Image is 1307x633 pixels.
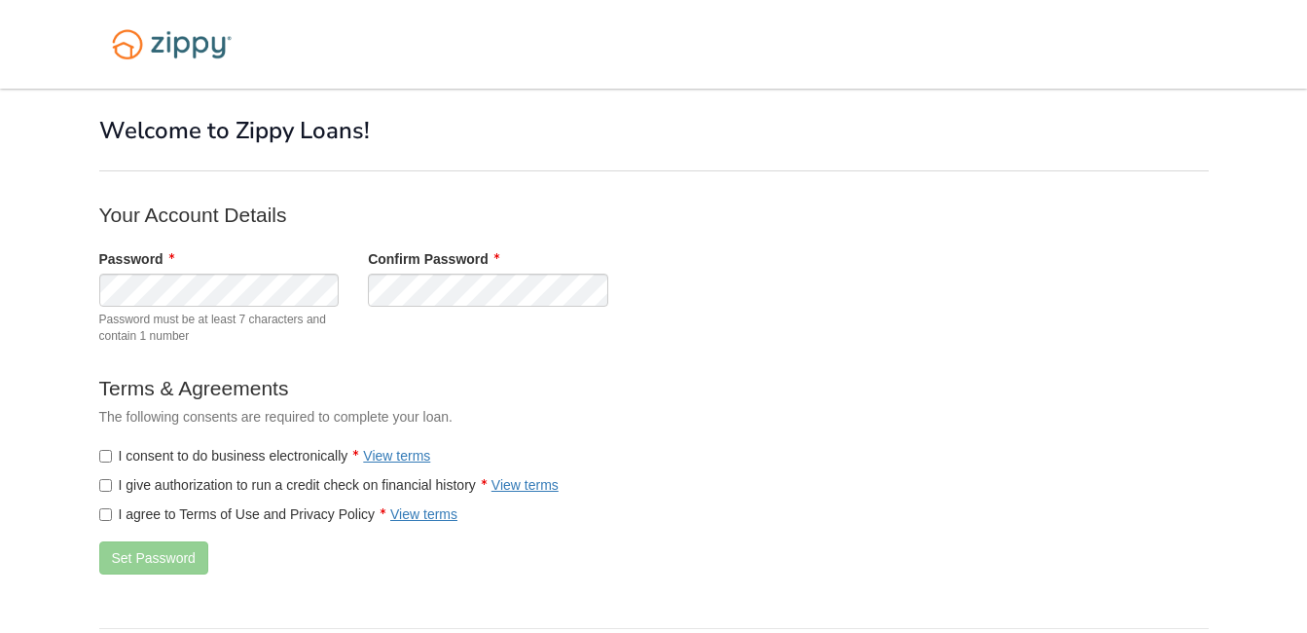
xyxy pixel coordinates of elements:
span: Password must be at least 7 characters and contain 1 number [99,312,340,345]
p: Terms & Agreements [99,374,878,402]
label: Password [99,249,174,269]
label: I give authorization to run a credit check on financial history [99,475,559,495]
h1: Welcome to Zippy Loans! [99,118,1209,143]
a: View terms [491,477,559,493]
img: Logo [99,19,244,69]
input: I consent to do business electronicallyView terms [99,450,112,463]
input: Verify Password [368,274,608,307]
p: Your Account Details [99,201,878,229]
button: Set Password [99,541,208,575]
label: I consent to do business electronically [99,446,431,465]
p: The following consents are required to complete your loan. [99,407,878,427]
a: View terms [363,448,430,464]
label: Confirm Password [368,249,499,269]
a: View terms [390,506,457,522]
label: I agree to Terms of Use and Privacy Policy [99,504,458,524]
input: I give authorization to run a credit check on financial historyView terms [99,479,112,492]
input: I agree to Terms of Use and Privacy PolicyView terms [99,508,112,521]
